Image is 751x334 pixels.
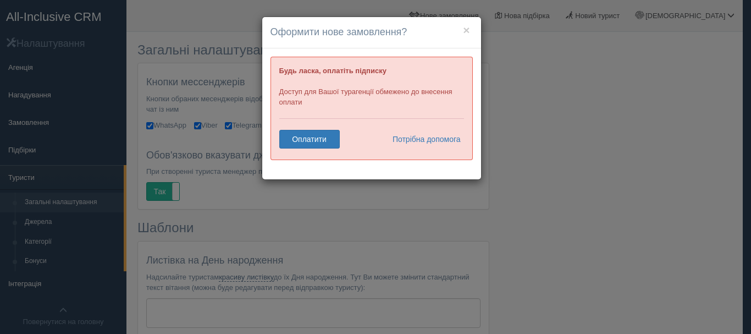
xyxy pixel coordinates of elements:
div: Доступ для Вашої турагенції обмежено до внесення оплати [270,57,473,160]
a: Оплатити [279,130,340,149]
a: Потрібна допомога [385,130,461,149]
button: × [463,24,470,36]
b: Будь ласка, оплатіть підписку [279,67,386,75]
h4: Оформити нове замовлення? [270,25,473,40]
